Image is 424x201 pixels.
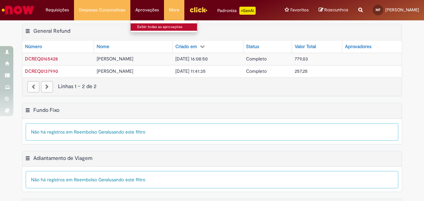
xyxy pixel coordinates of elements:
[22,77,402,96] nav: paginação
[26,123,398,141] div: Não há registros em Reembolso Geral
[25,56,58,62] span: DCREQ0165428
[33,28,70,34] h2: General Refund
[130,20,197,33] ul: Aprovações
[25,107,30,116] button: Fundo Fixo Menu de contexto
[385,7,419,13] span: [PERSON_NAME]
[25,68,58,74] span: DCREQ0137990
[109,129,145,135] span: usando este filtro
[1,3,35,17] img: ServiceNow
[246,68,267,74] span: Completo
[46,7,69,13] span: Requisições
[175,68,206,74] span: [DATE] 11:41:35
[135,7,159,13] span: Aprovações
[25,155,30,164] button: Adiantamento de Viagem Menu de contexto
[25,68,58,74] a: Abrir Registro: DCREQ0137990
[319,7,348,13] a: Rascunhos
[33,155,92,162] h2: Adiantamento de Viagem
[345,43,371,50] div: Aprovadores
[25,28,30,36] button: General Refund Menu de contexto
[295,56,308,62] span: 779,03
[25,43,42,50] div: Número
[33,107,59,114] h2: Fundo Fixo
[239,7,256,15] p: +GenAi
[131,23,204,31] a: Exibir todas as aprovações
[290,7,309,13] span: Favoritos
[189,5,207,15] img: click_logo_yellow_360x200.png
[295,43,316,50] div: Valor Total
[246,56,267,62] span: Completo
[97,56,133,62] span: [PERSON_NAME]
[169,7,179,13] span: More
[27,83,397,90] div: Linhas 1 − 2 de 2
[97,68,133,74] span: [PERSON_NAME]
[324,7,348,13] span: Rascunhos
[376,8,380,12] span: MF
[25,56,58,62] a: Abrir Registro: DCREQ0165428
[175,43,197,50] div: Criado em
[26,171,398,188] div: Não há registros em Reembolso Geral
[217,7,256,15] div: Padroniza
[97,43,109,50] div: Nome
[295,68,308,74] span: 257,25
[109,177,145,183] span: usando este filtro
[79,7,125,13] span: Despesas Corporativas
[246,43,259,50] div: Status
[175,56,208,62] span: [DATE] 16:08:50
